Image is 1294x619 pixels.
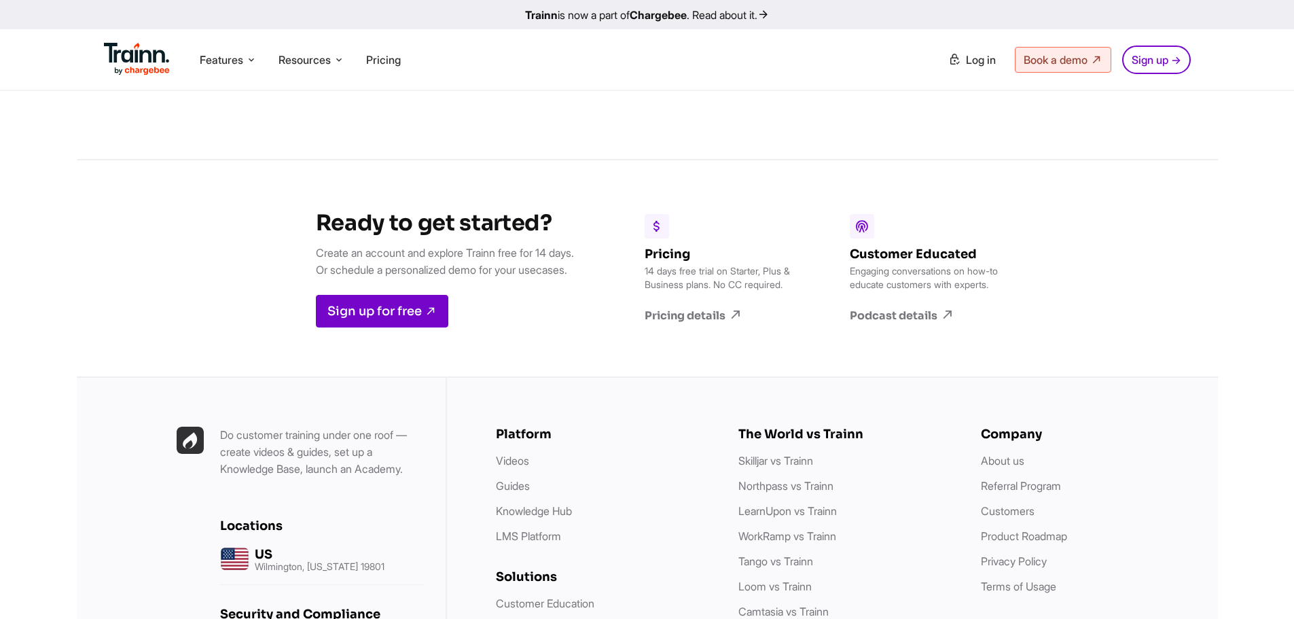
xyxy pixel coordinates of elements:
[496,529,561,543] a: LMS Platform
[850,264,1006,291] p: Engaging conversations on how-to educate customers with experts.
[738,504,837,518] a: LearnUpon vs Trainn
[981,554,1047,568] a: Privacy Policy
[850,247,1006,262] h6: Customer Educated
[316,209,574,236] h3: Ready to get started?
[738,454,813,467] a: Skilljar vs Trainn
[940,48,1004,72] a: Log in
[630,8,687,22] b: Chargebee
[738,529,836,543] a: WorkRamp vs Trainn
[366,53,401,67] a: Pricing
[316,295,448,328] a: Sign up for free
[496,454,529,467] a: Videos
[981,427,1196,442] h6: Company
[496,597,594,610] a: Customer Education
[645,264,801,291] p: 14 days free trial on Starter, Plus & Business plans. No CC required.
[1015,47,1111,73] a: Book a demo
[278,52,331,67] span: Resources
[200,52,243,67] span: Features
[738,580,812,593] a: Loom vs Trainn
[496,479,530,493] a: Guides
[496,504,572,518] a: Knowledge Hub
[738,427,954,442] h6: The World vs Trainn
[981,454,1024,467] a: About us
[981,529,1067,543] a: Product Roadmap
[738,554,813,568] a: Tango vs Trainn
[220,518,424,533] h6: Locations
[496,427,711,442] h6: Platform
[316,245,574,279] p: Create an account and explore Trainn free for 14 days. Or schedule a personalized demo for your u...
[981,580,1056,593] a: Terms of Usage
[104,43,170,75] img: Trainn Logo
[1226,554,1294,619] iframe: Chat Widget
[966,53,996,67] span: Log in
[850,308,1006,323] a: Podcast details
[496,569,711,584] h6: Solutions
[255,562,384,571] p: Wilmington, [US_STATE] 19801
[981,479,1061,493] a: Referral Program
[177,427,204,454] img: Trainn | everything under one roof
[1122,46,1191,74] a: Sign up →
[981,504,1035,518] a: Customers
[645,308,801,323] a: Pricing details
[220,427,424,478] p: Do customer training under one roof — create videos & guides, set up a Knowledge Base, launch an ...
[220,544,249,573] img: us headquarters
[1024,53,1088,67] span: Book a demo
[738,605,829,618] a: Camtasia vs Trainn
[645,247,801,262] h6: Pricing
[525,8,558,22] b: Trainn
[738,479,833,493] a: Northpass vs Trainn
[255,547,384,562] h6: US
